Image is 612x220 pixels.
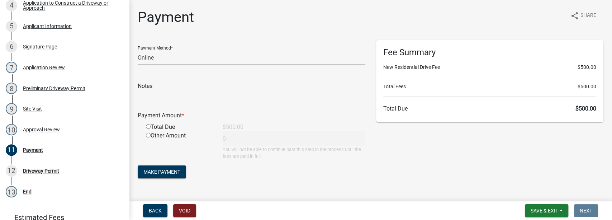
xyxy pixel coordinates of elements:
[565,9,602,23] button: shareShare
[132,111,371,120] div: Payment Amount
[138,165,186,178] button: Make Payment
[6,165,17,177] div: 12
[23,24,72,29] div: Applicant Information
[525,204,568,217] button: Save & Exit
[23,189,32,194] div: End
[6,186,17,197] div: 13
[6,41,17,52] div: 6
[6,124,17,135] div: 10
[575,105,596,112] span: $500.00
[143,169,180,175] span: Make Payment
[6,103,17,114] div: 9
[23,44,57,49] div: Signature Page
[383,47,597,58] h6: Fee Summary
[141,131,217,160] div: Other Amount
[580,208,592,214] span: Next
[23,127,60,132] div: Approval Review
[138,9,194,26] h1: Payment
[383,105,597,112] h6: Total Due
[23,148,43,153] div: Payment
[570,11,579,20] i: share
[143,204,167,217] button: Back
[531,208,558,214] span: Save & Exit
[383,83,597,90] li: Total Fees
[23,168,59,173] div: Driveway Permit
[23,106,42,111] div: Site Visit
[173,204,196,217] button: Void
[23,0,118,10] div: Application to Construct a Driveway or Approach
[6,20,17,32] div: 5
[578,83,596,90] span: $500.00
[23,86,85,91] div: Preliminary Driveway Permit
[149,208,162,214] span: Back
[383,64,597,71] li: New Residential Drive Fee
[6,62,17,73] div: 7
[6,83,17,94] div: 8
[578,64,596,71] span: $500.00
[574,204,598,217] button: Next
[23,65,65,70] div: Application Review
[580,11,596,20] span: Share
[6,144,17,156] div: 11
[141,123,217,131] div: Total Due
